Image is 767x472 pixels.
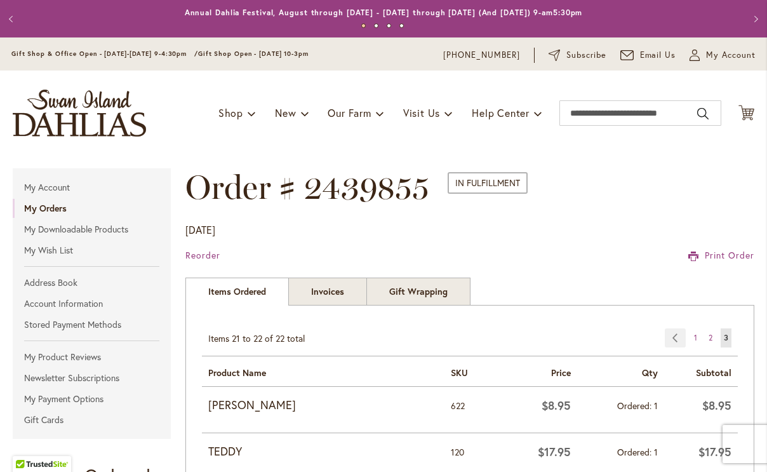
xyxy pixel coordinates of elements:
a: [PHONE_NUMBER] [443,49,520,62]
span: Items 21 to 22 of 22 total [208,332,305,344]
a: Stored Payment Methods [13,315,171,334]
a: store logo [13,90,146,137]
a: 2 [705,328,716,347]
span: New [275,106,296,119]
a: My Wish List [13,241,171,260]
iframe: Launch Accessibility Center [10,427,45,462]
span: 1 [654,400,658,412]
th: Subtotal [664,356,738,386]
th: SKU [444,356,498,386]
span: 1 [694,333,697,342]
th: Qty [577,356,664,386]
span: $17.95 [538,444,571,459]
span: 3 [724,333,728,342]
span: [DATE] [185,223,215,236]
span: Visit Us [403,106,440,119]
strong: Items Ordered [185,278,289,306]
a: Gift Wrapping [366,278,470,306]
span: Gift Shop & Office Open - [DATE]-[DATE] 9-4:30pm / [11,50,198,58]
span: My Account [706,49,756,62]
a: Invoices [288,278,367,306]
span: 2 [709,333,712,342]
strong: [PERSON_NAME] [208,397,438,414]
td: 622 [444,387,498,433]
span: In Fulfillment [448,172,528,194]
button: My Account [690,49,756,62]
a: Gift Cards [13,410,171,429]
span: Ordered [617,446,654,458]
span: Our Farm [328,106,371,119]
button: 2 of 4 [374,24,378,28]
strong: My Orders [24,202,67,214]
span: Print Order [705,249,754,261]
span: Order # 2439855 [185,167,429,207]
a: My Downloadable Products [13,220,171,239]
th: Product Name [202,356,444,386]
th: Price [498,356,577,386]
button: 3 of 4 [387,24,391,28]
button: Next [742,6,767,32]
a: My Account [13,178,171,197]
a: My Orders [13,199,171,218]
a: Account Information [13,294,171,313]
button: 4 of 4 [399,24,404,28]
a: 1 [691,328,700,347]
button: 1 of 4 [361,24,366,28]
span: Help Center [472,106,530,119]
span: $8.95 [702,398,731,413]
strong: TEDDY [208,443,438,460]
a: Address Book [13,273,171,292]
a: Newsletter Subscriptions [13,368,171,388]
a: My Product Reviews [13,347,171,367]
span: $17.95 [698,444,731,459]
span: Ordered [617,400,654,412]
span: $8.95 [542,398,571,413]
a: My Payment Options [13,389,171,408]
span: 1 [654,446,658,458]
a: Subscribe [549,49,606,62]
a: Annual Dahlia Festival, August through [DATE] - [DATE] through [DATE] (And [DATE]) 9-am5:30pm [185,8,583,17]
span: Shop [218,106,243,119]
a: Print Order [688,249,754,262]
span: Email Us [640,49,676,62]
span: Subscribe [566,49,606,62]
a: Email Us [620,49,676,62]
span: Gift Shop Open - [DATE] 10-3pm [198,50,309,58]
a: Reorder [185,249,220,261]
